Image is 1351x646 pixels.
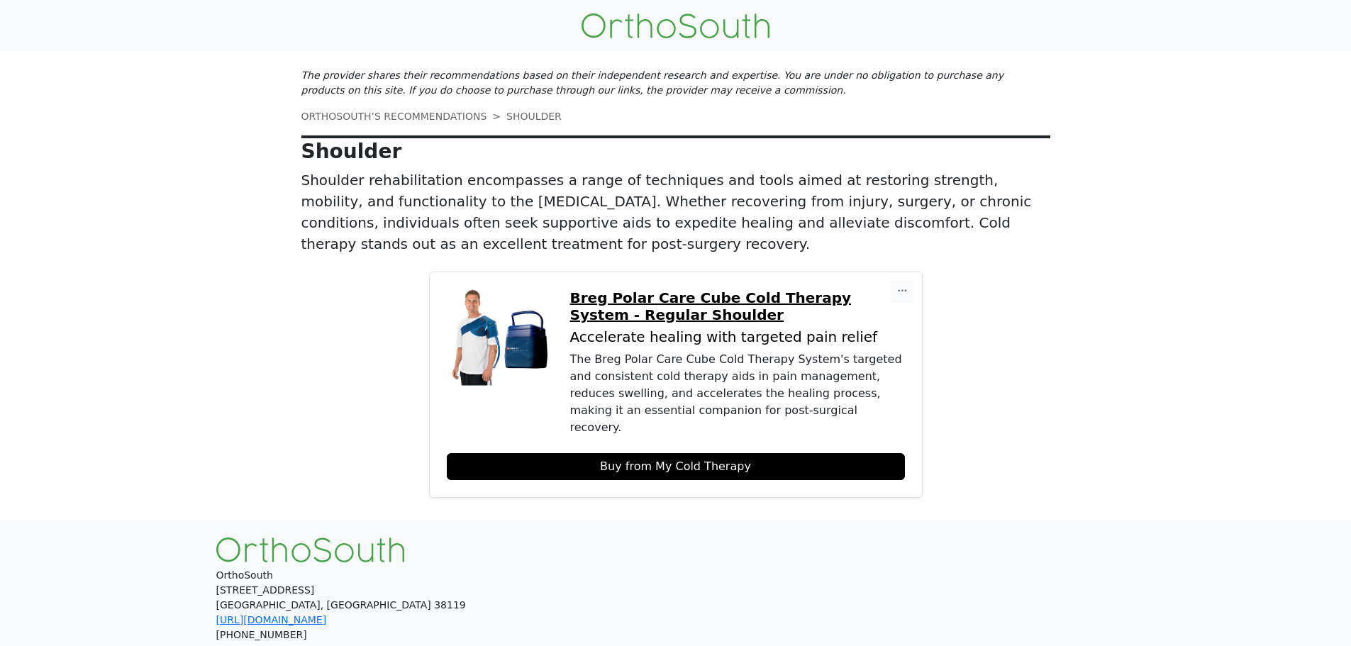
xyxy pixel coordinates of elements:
img: OrthoSouth [216,538,404,562]
p: OrthoSouth [STREET_ADDRESS] [GEOGRAPHIC_DATA], [GEOGRAPHIC_DATA] 38119 [PHONE_NUMBER] [216,568,1135,642]
a: [URL][DOMAIN_NAME] [216,614,327,625]
p: Shoulder rehabilitation encompasses a range of techniques and tools aimed at restoring strength, ... [301,169,1050,255]
p: The provider shares their recommendations based on their independent research and expertise. You ... [301,68,1050,98]
img: OrthoSouth [582,13,769,38]
a: ORTHOSOUTH’S RECOMMENDATIONS [301,111,487,122]
a: Breg Polar Care Cube Cold Therapy System - Regular Shoulder [570,289,905,323]
p: Shoulder [301,140,1050,164]
img: Breg Polar Care Cube Cold Therapy System - Regular Shoulder [447,289,553,396]
div: The Breg Polar Care Cube Cold Therapy System's targeted and consistent cold therapy aids in pain ... [570,351,905,436]
a: Buy from My Cold Therapy [447,453,905,480]
p: Accelerate healing with targeted pain relief [570,329,905,345]
li: SHOULDER [487,109,562,124]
